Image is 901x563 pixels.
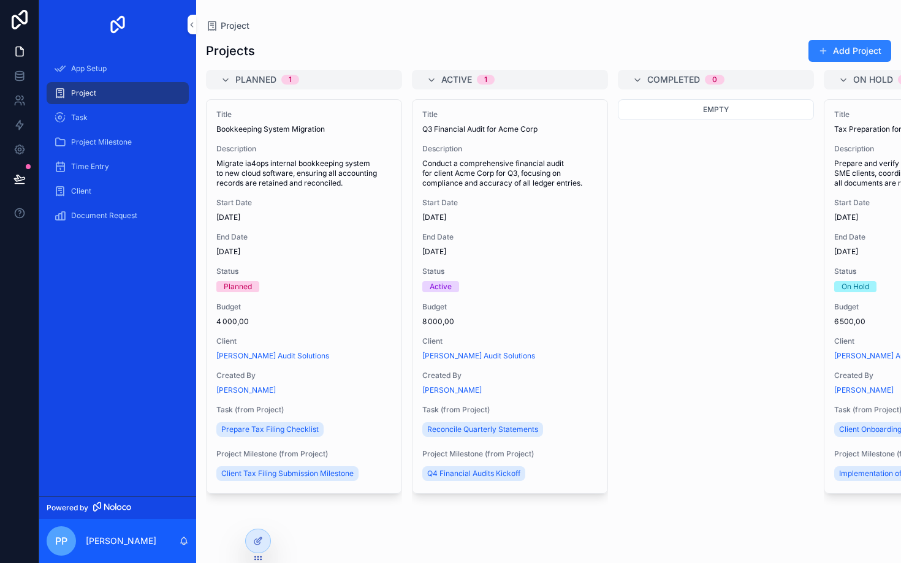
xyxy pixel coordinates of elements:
[39,496,196,519] a: Powered by
[108,15,127,34] img: App logo
[422,449,598,459] span: Project Milestone (from Project)
[216,213,392,222] span: [DATE]
[422,302,598,312] span: Budget
[47,180,189,202] a: Client
[216,198,392,208] span: Start Date
[422,232,598,242] span: End Date
[216,449,392,459] span: Project Milestone (from Project)
[71,113,88,123] span: Task
[484,75,487,85] div: 1
[216,385,276,395] a: [PERSON_NAME]
[422,159,598,188] span: Conduct a comprehensive financial audit for client Acme Corp for Q3, focusing on compliance and a...
[712,75,717,85] div: 0
[441,74,472,86] span: Active
[47,131,189,153] a: Project Milestone
[422,266,598,276] span: Status
[216,466,359,481] a: Client Tax Filing Submission Milestone
[86,535,156,547] p: [PERSON_NAME]
[224,281,252,292] div: Planned
[47,156,189,178] a: Time Entry
[422,385,482,395] a: [PERSON_NAME]
[216,266,392,276] span: Status
[422,422,543,437] a: Reconcile Quarterly Statements
[47,58,189,80] a: App Setup
[422,247,598,257] span: [DATE]
[216,371,392,380] span: Created By
[216,144,392,154] span: Description
[216,405,392,415] span: Task (from Project)
[47,205,189,227] a: Document Request
[39,49,196,243] div: scrollable content
[216,159,392,188] span: Migrate ia4ops internal bookkeeping system to new cloud software, ensuring all accounting records...
[71,137,132,147] span: Project Milestone
[71,162,109,172] span: Time Entry
[422,371,598,380] span: Created By
[427,469,520,478] span: Q4 Financial Audits Kickoff
[216,317,392,327] span: 4 000,00
[206,42,255,59] h1: Projects
[422,213,598,222] span: [DATE]
[216,422,324,437] a: Prepare Tax Filing Checklist
[422,124,598,134] span: Q3 Financial Audit for Acme Corp
[289,75,292,85] div: 1
[216,232,392,242] span: End Date
[221,20,249,32] span: Project
[430,281,452,292] div: Active
[71,186,91,196] span: Client
[422,198,598,208] span: Start Date
[422,110,598,119] span: Title
[71,88,96,98] span: Project
[216,336,392,346] span: Client
[71,211,137,221] span: Document Request
[216,124,392,134] span: Bookkeeping System Migration
[422,466,525,481] a: Q4 Financial Audits Kickoff
[216,247,392,257] span: [DATE]
[808,40,891,62] button: Add Project
[422,351,535,361] a: [PERSON_NAME] Audit Solutions
[412,99,608,494] a: TitleQ3 Financial Audit for Acme CorpDescriptionConduct a comprehensive financial audit for clien...
[47,503,88,513] span: Powered by
[853,74,893,86] span: On Hold
[206,99,402,494] a: TitleBookkeeping System MigrationDescriptionMigrate ia4ops internal bookkeeping system to new clo...
[422,336,598,346] span: Client
[206,20,249,32] a: Project
[55,534,67,548] span: PP
[47,107,189,129] a: Task
[221,469,354,478] span: Client Tax Filing Submission Milestone
[422,144,598,154] span: Description
[71,64,107,74] span: App Setup
[647,74,700,86] span: Completed
[47,82,189,104] a: Project
[216,302,392,312] span: Budget
[216,351,329,361] a: [PERSON_NAME] Audit Solutions
[216,110,392,119] span: Title
[221,425,319,434] span: Prepare Tax Filing Checklist
[235,74,276,86] span: Planned
[703,105,729,114] span: Empty
[427,425,538,434] span: Reconcile Quarterly Statements
[422,317,598,327] span: 8 000,00
[422,405,598,415] span: Task (from Project)
[834,385,894,395] a: [PERSON_NAME]
[842,281,869,292] div: On Hold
